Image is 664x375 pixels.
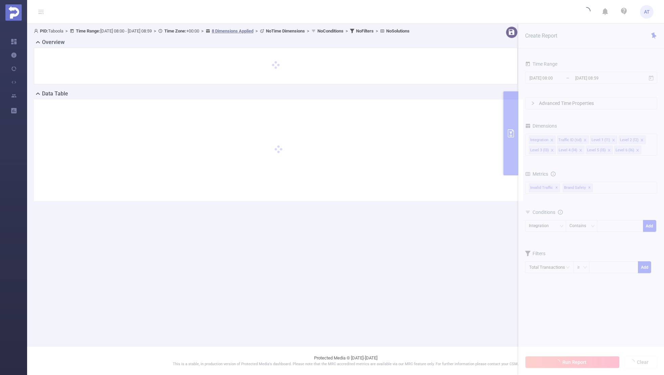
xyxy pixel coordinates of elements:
p: This is a stable, in production version of Protected Media's dashboard. Please note that the MRC ... [44,361,647,367]
h2: Overview [42,38,65,46]
span: > [374,28,380,34]
b: Time Zone: [164,28,186,34]
u: 8 Dimensions Applied [212,28,253,34]
b: No Time Dimensions [266,28,305,34]
span: Taboola [DATE] 08:00 - [DATE] 08:59 +00:00 [34,28,410,34]
span: > [199,28,206,34]
span: > [344,28,350,34]
span: > [152,28,158,34]
span: > [63,28,70,34]
img: Protected Media [5,4,22,21]
b: No Conditions [317,28,344,34]
b: No Filters [356,28,374,34]
footer: Protected Media © [DATE]-[DATE] [27,346,664,375]
b: No Solutions [386,28,410,34]
span: AT [644,5,649,19]
b: PID: [40,28,48,34]
span: > [253,28,260,34]
i: icon: user [34,29,40,33]
b: Time Range: [76,28,100,34]
i: icon: loading [582,7,590,17]
h2: Data Table [42,90,68,98]
span: > [305,28,311,34]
